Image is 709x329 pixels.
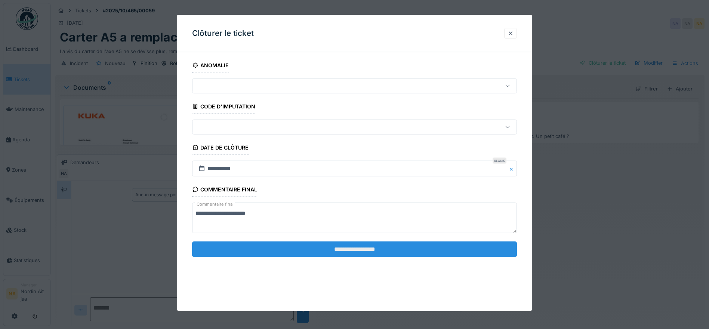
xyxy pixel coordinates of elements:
[192,29,254,38] h3: Clôturer le ticket
[192,60,229,73] div: Anomalie
[493,158,506,164] div: Requis
[195,200,235,209] label: Commentaire final
[192,101,255,114] div: Code d'imputation
[192,184,257,197] div: Commentaire final
[509,161,517,176] button: Close
[192,142,249,155] div: Date de clôture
